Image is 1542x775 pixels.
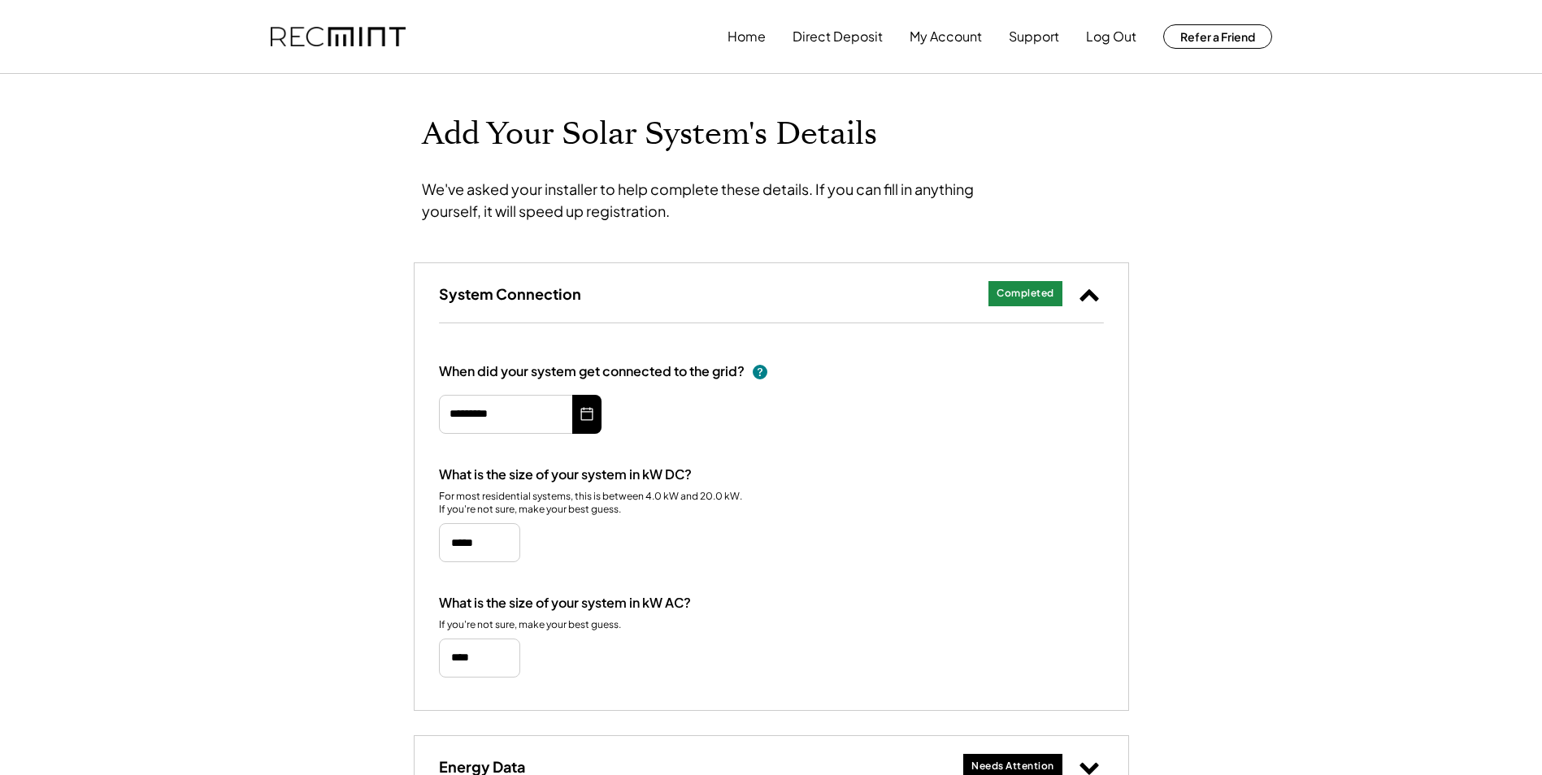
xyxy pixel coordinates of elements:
button: Refer a Friend [1163,24,1272,49]
div: Completed [997,287,1054,301]
div: If you're not sure, make your best guess. [439,618,621,632]
div: When did your system get connected to the grid? [439,363,745,380]
div: We've asked your installer to help complete these details. If you can fill in anything yourself, ... [422,178,1032,222]
button: Support [1009,20,1059,53]
button: Home [728,20,766,53]
div: Needs Attention [971,760,1054,773]
div: What is the size of your system in kW AC? [439,595,691,612]
img: recmint-logotype%403x.png [271,27,406,47]
div: What is the size of your system in kW DC? [439,466,692,483]
button: Log Out [1086,20,1136,53]
div: For most residential systems, this is between 4.0 kW and 20.0 kW. If you're not sure, make your b... [439,490,744,517]
h3: System Connection [439,284,581,303]
button: My Account [910,20,982,53]
button: Direct Deposit [793,20,883,53]
h1: Add Your Solar System's Details [422,115,1121,154]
